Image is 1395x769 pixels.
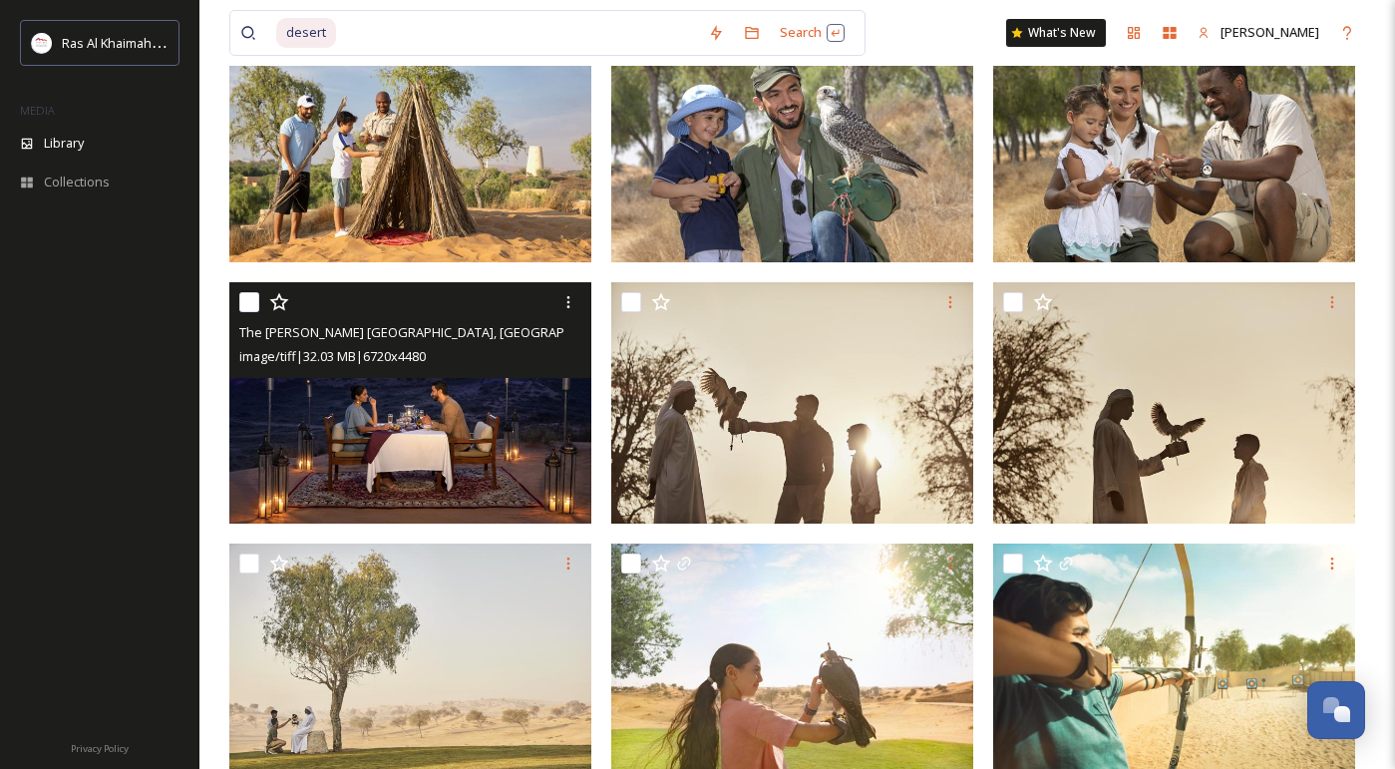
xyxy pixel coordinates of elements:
[44,134,84,153] span: Library
[20,103,55,118] span: MEDIA
[1221,23,1319,41] span: [PERSON_NAME]
[32,33,52,53] img: Logo_RAKTDA_RGB-01.png
[1307,681,1365,739] button: Open Chat
[1006,19,1106,47] a: What's New
[239,347,426,365] span: image/tiff | 32.03 MB | 6720 x 4480
[71,742,129,755] span: Privacy Policy
[770,13,855,52] div: Search
[44,173,110,192] span: Collections
[276,18,336,47] span: desert
[611,282,973,524] img: The Ritz-Carlton Ras Al Khaimah, Al Wadi Desert.jpg
[993,282,1355,524] img: The Ritz-Carlton Ras Al Khaimah, Al Wadi Desert.jpg
[229,282,591,524] img: The Ritz-Carlton Ras Al Khaimah, Al Wadi Desert.tif
[71,735,129,759] a: Privacy Policy
[239,322,638,341] span: The [PERSON_NAME] [GEOGRAPHIC_DATA], [GEOGRAPHIC_DATA]tif
[229,21,591,262] img: The Ritz-Carlton Ras Al Khaimah, Al Wadi Desert.tif
[993,21,1355,262] img: The Ritz-Carlton Ras Al Khaimah, Al Wadi Desert.tif
[611,21,973,262] img: The Ritz-Carlton Ras Al Khaimah, Al Wadi Desert.tif
[62,33,344,52] span: Ras Al Khaimah Tourism Development Authority
[1188,13,1329,52] a: [PERSON_NAME]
